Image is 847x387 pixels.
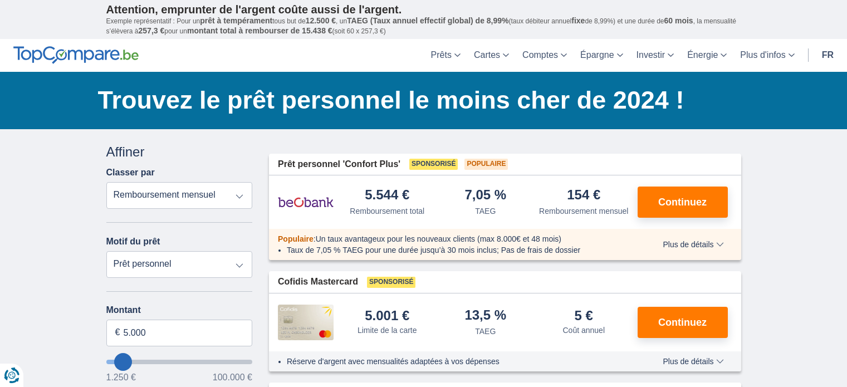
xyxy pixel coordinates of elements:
a: Plus d'infos [733,39,801,72]
span: 12.500 € [306,16,336,25]
div: Remboursement mensuel [539,205,628,217]
span: 257,3 € [139,26,165,35]
h1: Trouvez le prêt personnel le moins cher de 2024 ! [98,83,741,117]
span: Sponsorisé [367,277,415,288]
span: Un taux avantageux pour les nouveaux clients (max 8.000€ et 48 mois) [316,234,561,243]
li: Réserve d'argent avec mensualités adaptées à vos dépenses [287,356,630,367]
p: Attention, emprunter de l'argent coûte aussi de l'argent. [106,3,741,16]
div: 5.001 € [365,309,409,322]
button: Continuez [638,187,728,218]
button: Plus de détails [654,357,732,366]
div: 5.544 € [365,188,409,203]
label: Montant [106,305,253,315]
label: Classer par [106,168,155,178]
span: Plus de détails [663,241,723,248]
div: TAEG [475,205,496,217]
span: Populaire [464,159,508,170]
span: Continuez [658,317,707,327]
div: 5 € [575,309,593,322]
div: Coût annuel [562,325,605,336]
div: Remboursement total [350,205,424,217]
a: Investir [630,39,681,72]
a: Cartes [467,39,516,72]
span: prêt à tempérament [200,16,272,25]
span: Populaire [278,234,314,243]
a: Prêts [424,39,467,72]
a: fr [815,39,840,72]
span: Continuez [658,197,707,207]
div: Limite de la carte [358,325,417,336]
span: 1.250 € [106,373,136,382]
span: TAEG (Taux annuel effectif global) de 8,99% [347,16,508,25]
a: Énergie [680,39,733,72]
span: € [115,326,120,339]
button: Continuez [638,307,728,338]
span: montant total à rembourser de 15.438 € [187,26,332,35]
a: Comptes [516,39,574,72]
span: 100.000 € [213,373,252,382]
span: Cofidis Mastercard [278,276,358,288]
div: Affiner [106,143,253,161]
div: 154 € [567,188,600,203]
div: 7,05 % [464,188,506,203]
div: TAEG [475,326,496,337]
img: pret personnel Cofidis CC [278,305,334,340]
p: Exemple représentatif : Pour un tous but de , un (taux débiteur annuel de 8,99%) et une durée de ... [106,16,741,36]
a: Épargne [574,39,630,72]
img: pret personnel Beobank [278,188,334,216]
div: 13,5 % [464,308,506,324]
label: Motif du prêt [106,237,160,247]
div: : [269,233,639,244]
span: Sponsorisé [409,159,458,170]
span: Prêt personnel 'Confort Plus' [278,158,400,171]
img: TopCompare [13,46,139,64]
span: 60 mois [664,16,693,25]
span: fixe [571,16,585,25]
input: wantToBorrow [106,360,253,364]
span: Plus de détails [663,357,723,365]
button: Plus de détails [654,240,732,249]
li: Taux de 7,05 % TAEG pour une durée jusqu’à 30 mois inclus; Pas de frais de dossier [287,244,630,256]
